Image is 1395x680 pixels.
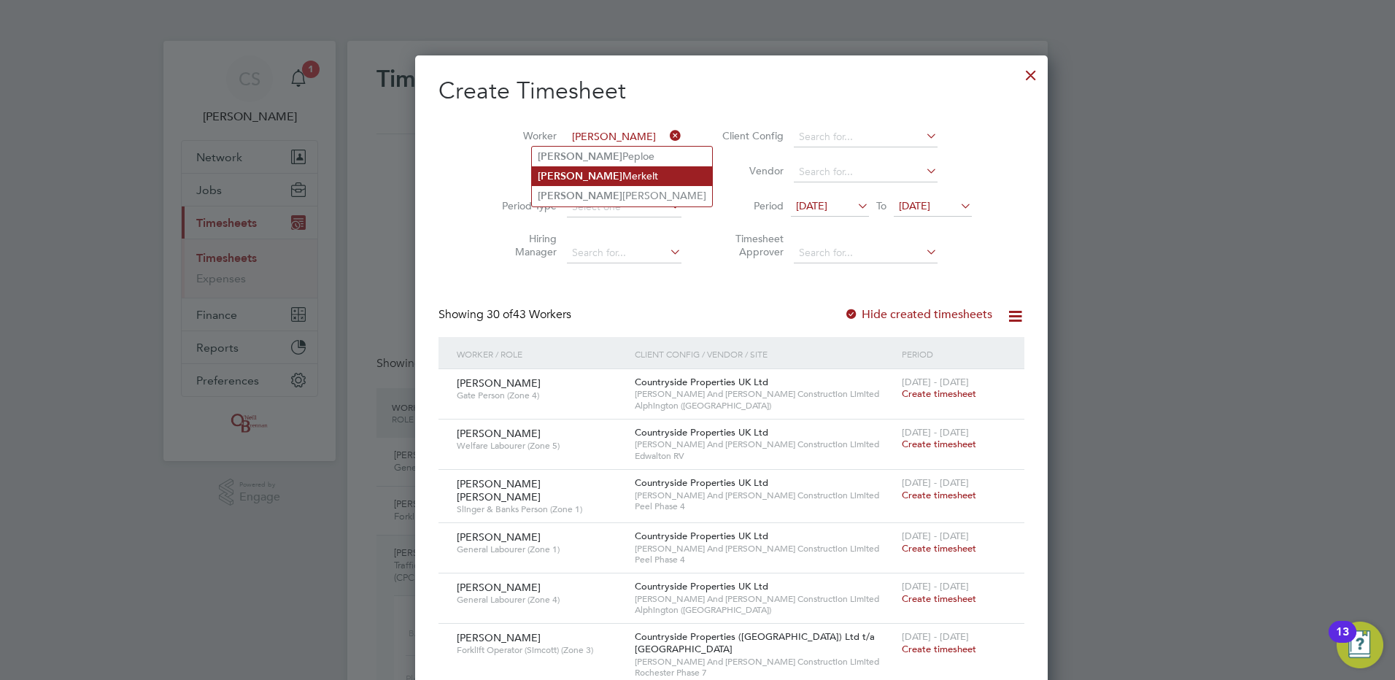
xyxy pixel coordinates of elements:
span: [PERSON_NAME] [PERSON_NAME] [457,477,541,503]
span: [PERSON_NAME] [457,427,541,440]
label: Site [491,164,557,177]
span: [DATE] [796,199,827,212]
span: Create timesheet [902,489,976,501]
span: Countryside Properties ([GEOGRAPHIC_DATA]) Ltd t/a [GEOGRAPHIC_DATA] [635,630,875,655]
span: [DATE] - [DATE] [902,426,969,438]
span: [DATE] [899,199,930,212]
span: Alphington ([GEOGRAPHIC_DATA]) [635,604,894,616]
span: [DATE] - [DATE] [902,376,969,388]
span: [PERSON_NAME] And [PERSON_NAME] Construction Limited [635,543,894,555]
input: Search for... [794,127,938,147]
label: Client Config [718,129,784,142]
label: Worker [491,129,557,142]
span: 30 of [487,307,513,322]
input: Search for... [567,243,681,263]
li: Merkelt [532,166,712,186]
label: Hiring Manager [491,232,557,258]
span: [PERSON_NAME] [457,530,541,544]
li: [PERSON_NAME] [532,186,712,206]
span: Peel Phase 4 [635,501,894,512]
span: [DATE] - [DATE] [902,530,969,542]
span: Slinger & Banks Person (Zone 1) [457,503,624,515]
span: To [872,196,891,215]
span: Edwalton RV [635,450,894,462]
span: [PERSON_NAME] And [PERSON_NAME] Construction Limited [635,656,894,668]
div: Worker / Role [453,337,631,371]
label: Period [718,199,784,212]
span: Create timesheet [902,387,976,400]
div: Showing [438,307,574,322]
div: Client Config / Vendor / Site [631,337,898,371]
span: Welfare Labourer (Zone 5) [457,440,624,452]
span: 43 Workers [487,307,571,322]
span: Countryside Properties UK Ltd [635,530,768,542]
span: [PERSON_NAME] And [PERSON_NAME] Construction Limited [635,593,894,605]
b: [PERSON_NAME] [538,190,622,202]
label: Period Type [491,199,557,212]
span: [DATE] - [DATE] [902,580,969,592]
span: Peel Phase 4 [635,554,894,565]
b: [PERSON_NAME] [538,170,622,182]
span: [PERSON_NAME] [457,631,541,644]
span: Forklift Operator (Simcott) (Zone 3) [457,644,624,656]
span: [DATE] - [DATE] [902,630,969,643]
label: Timesheet Approver [718,232,784,258]
h2: Create Timesheet [438,76,1024,107]
button: Open Resource Center, 13 new notifications [1337,622,1383,668]
span: Create timesheet [902,643,976,655]
span: Create timesheet [902,542,976,555]
span: [DATE] - [DATE] [902,476,969,489]
span: Countryside Properties UK Ltd [635,426,768,438]
span: [PERSON_NAME] And [PERSON_NAME] Construction Limited [635,438,894,450]
div: Period [898,337,1010,371]
label: Hide created timesheets [844,307,992,322]
span: [PERSON_NAME] [457,376,541,390]
span: [PERSON_NAME] And [PERSON_NAME] Construction Limited [635,490,894,501]
label: Vendor [718,164,784,177]
div: 13 [1336,632,1349,651]
span: Alphington ([GEOGRAPHIC_DATA]) [635,400,894,412]
span: Countryside Properties UK Ltd [635,580,768,592]
span: Gate Person (Zone 4) [457,390,624,401]
input: Search for... [567,127,681,147]
input: Search for... [794,162,938,182]
span: Create timesheet [902,438,976,450]
span: Rochester Phase 7 [635,667,894,679]
span: General Labourer (Zone 4) [457,594,624,606]
span: Countryside Properties UK Ltd [635,376,768,388]
b: [PERSON_NAME] [538,150,622,163]
input: Search for... [794,243,938,263]
span: Create timesheet [902,592,976,605]
span: [PERSON_NAME] And [PERSON_NAME] Construction Limited [635,388,894,400]
span: Countryside Properties UK Ltd [635,476,768,489]
span: General Labourer (Zone 1) [457,544,624,555]
li: Peploe [532,147,712,166]
span: [PERSON_NAME] [457,581,541,594]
